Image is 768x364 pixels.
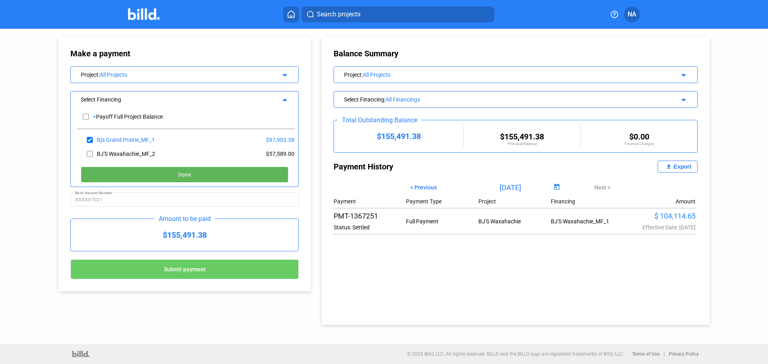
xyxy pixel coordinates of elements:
[664,351,665,357] p: |
[362,72,363,78] span: :
[551,218,623,225] div: BJ'S Waxahachie_MF_1
[658,161,698,173] button: Export
[100,72,268,78] div: All Projects
[551,182,562,193] button: Open calendar
[81,167,288,183] button: Done
[664,162,674,171] mat-icon: file_upload
[628,10,636,19] span: NA
[406,198,478,205] div: Payment Type
[632,351,660,357] b: Terms of Use
[478,198,551,205] div: Project
[581,141,697,146] div: Finance Charges
[588,181,616,194] button: Next >
[669,351,699,357] b: Privacy Policy
[581,132,697,141] div: $0.00
[676,198,696,205] div: Amount
[70,259,299,279] button: Submit payment
[97,137,155,143] div: Bj's Grand Prairie_MF_1
[81,95,268,103] div: Select Financing
[93,113,96,120] div: +
[464,132,580,141] div: $155,491.38
[410,184,437,191] span: < Previous
[623,224,696,231] div: Effective Date: [DATE]
[155,215,215,223] div: Amount to be paid
[317,10,360,19] span: Search projects
[70,49,208,58] div: Make a payment
[406,218,478,225] div: Full Payment
[386,96,653,103] div: All Financings
[334,212,406,220] div: PMT-1367251
[334,198,406,205] div: Payment
[464,141,580,146] div: Principal Balance
[344,70,653,78] div: Project
[334,131,463,141] div: $155,491.38
[404,181,443,194] button: < Previous
[678,94,687,103] mat-icon: arrow_drop_down
[279,69,288,79] mat-icon: arrow_drop_down
[98,72,100,78] span: :
[338,116,421,124] div: Total Outstanding Balance
[678,69,687,79] mat-icon: arrow_drop_down
[81,70,268,78] div: Project
[623,212,696,220] div: $ 104,114.65
[594,184,610,191] span: Next >
[478,218,551,225] div: BJ'S Waxahachie
[178,172,191,178] span: Done
[97,151,155,157] div: BJ'S Waxahachie_MF_2
[334,161,516,173] div: Payment History
[344,95,653,103] div: Select Financing
[674,163,691,170] div: Export
[624,6,640,22] button: NA
[128,8,160,20] img: Billd Company Logo
[279,94,288,103] mat-icon: arrow_drop_up
[407,351,624,357] p: © 2025 Billd, LLC. All rights reserved. BILLD and the BILLD logo are registered trademarks of Bil...
[302,6,494,22] button: Search projects
[218,133,294,147] div: $97,902.38
[551,198,623,205] div: Financing
[164,267,206,273] span: Submit payment
[72,351,90,357] img: logo
[218,147,294,161] div: $57,589.00
[96,113,163,120] div: Payoff Full Project Balance
[334,224,406,231] div: Status: Settled
[384,96,386,103] span: :
[334,49,698,58] div: Balance Summary
[363,72,653,78] div: All Projects
[71,219,298,251] div: $155,491.38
